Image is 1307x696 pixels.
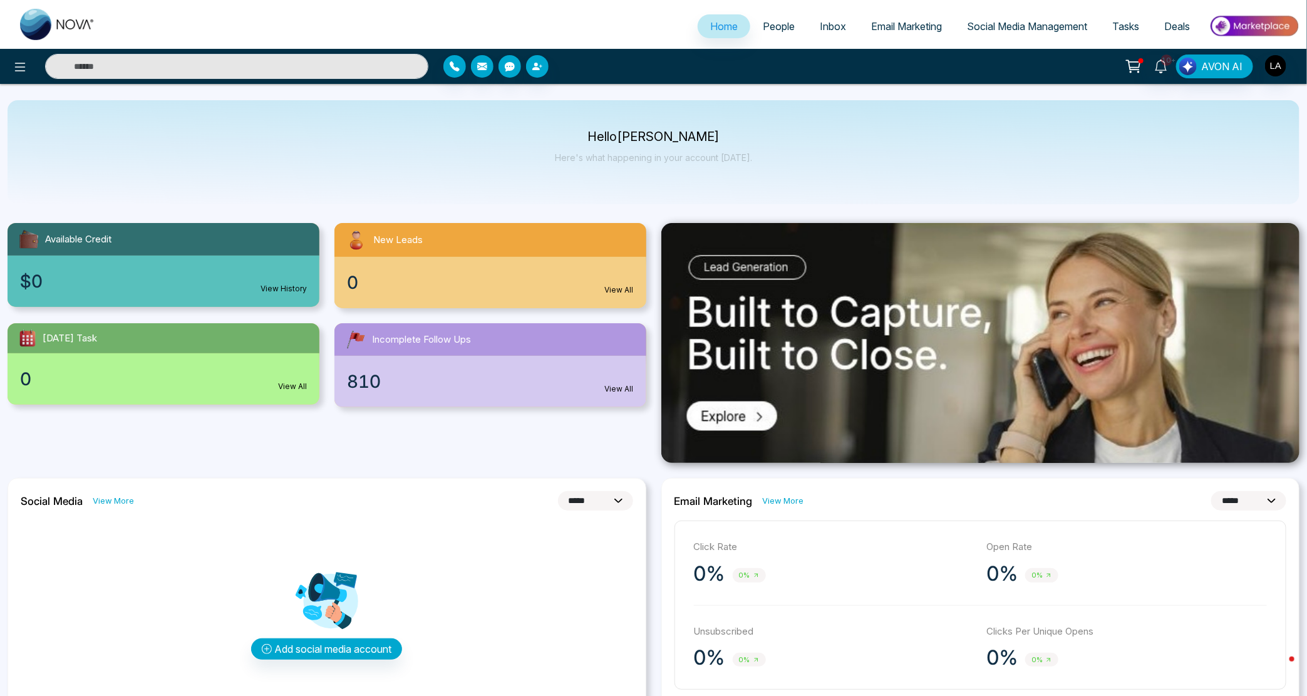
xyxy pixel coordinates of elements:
a: View More [763,495,804,507]
span: Home [710,20,738,33]
a: Social Media Management [954,14,1100,38]
a: Home [698,14,750,38]
p: Open Rate [986,540,1267,554]
span: Available Credit [45,232,111,247]
span: [DATE] Task [43,331,97,346]
a: Incomplete Follow Ups810View All [327,323,654,407]
a: View All [278,381,307,392]
button: AVON AI [1176,55,1253,78]
p: Hello [PERSON_NAME] [555,132,752,142]
a: View All [605,383,634,395]
span: 0% [733,653,766,667]
span: 0 [347,269,358,296]
p: Clicks Per Unique Opens [986,625,1267,639]
a: Deals [1152,14,1202,38]
p: 0% [694,561,725,586]
span: Social Media Management [967,20,1087,33]
img: . [661,223,1300,464]
img: todayTask.svg [18,328,38,348]
p: 0% [986,645,1018,670]
img: User Avatar [1265,55,1286,76]
a: View All [605,284,634,296]
h2: Social Media [21,495,83,507]
a: View More [93,495,134,507]
h2: Email Marketing [674,495,753,507]
a: People [750,14,807,38]
p: Click Rate [694,540,974,554]
a: 10+ [1146,55,1176,76]
a: View History [261,283,307,294]
span: AVON AI [1201,59,1242,74]
span: $0 [20,268,43,294]
img: Market-place.gif [1209,12,1299,40]
img: newLeads.svg [344,228,368,252]
button: Add social media account [251,638,402,660]
span: Tasks [1112,20,1139,33]
p: Here's what happening in your account [DATE]. [555,152,752,163]
span: Deals [1164,20,1190,33]
a: Tasks [1100,14,1152,38]
span: Email Marketing [871,20,942,33]
span: New Leads [373,233,423,247]
img: Nova CRM Logo [20,9,95,40]
img: availableCredit.svg [18,228,40,251]
p: 0% [694,645,725,670]
span: 0% [1025,568,1058,583]
img: Analytics png [296,569,358,632]
a: New Leads0View All [327,223,654,308]
span: 10+ [1161,55,1172,66]
span: Inbox [820,20,846,33]
img: followUps.svg [344,328,367,351]
span: 0% [733,568,766,583]
span: People [763,20,795,33]
a: Inbox [807,14,859,38]
span: 0% [1025,653,1058,667]
span: 0 [20,366,31,392]
iframe: Intercom live chat [1264,653,1294,683]
a: Email Marketing [859,14,954,38]
span: 810 [347,368,381,395]
img: Lead Flow [1179,58,1197,75]
span: Incomplete Follow Ups [372,333,471,347]
p: Unsubscribed [694,625,974,639]
p: 0% [986,561,1018,586]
